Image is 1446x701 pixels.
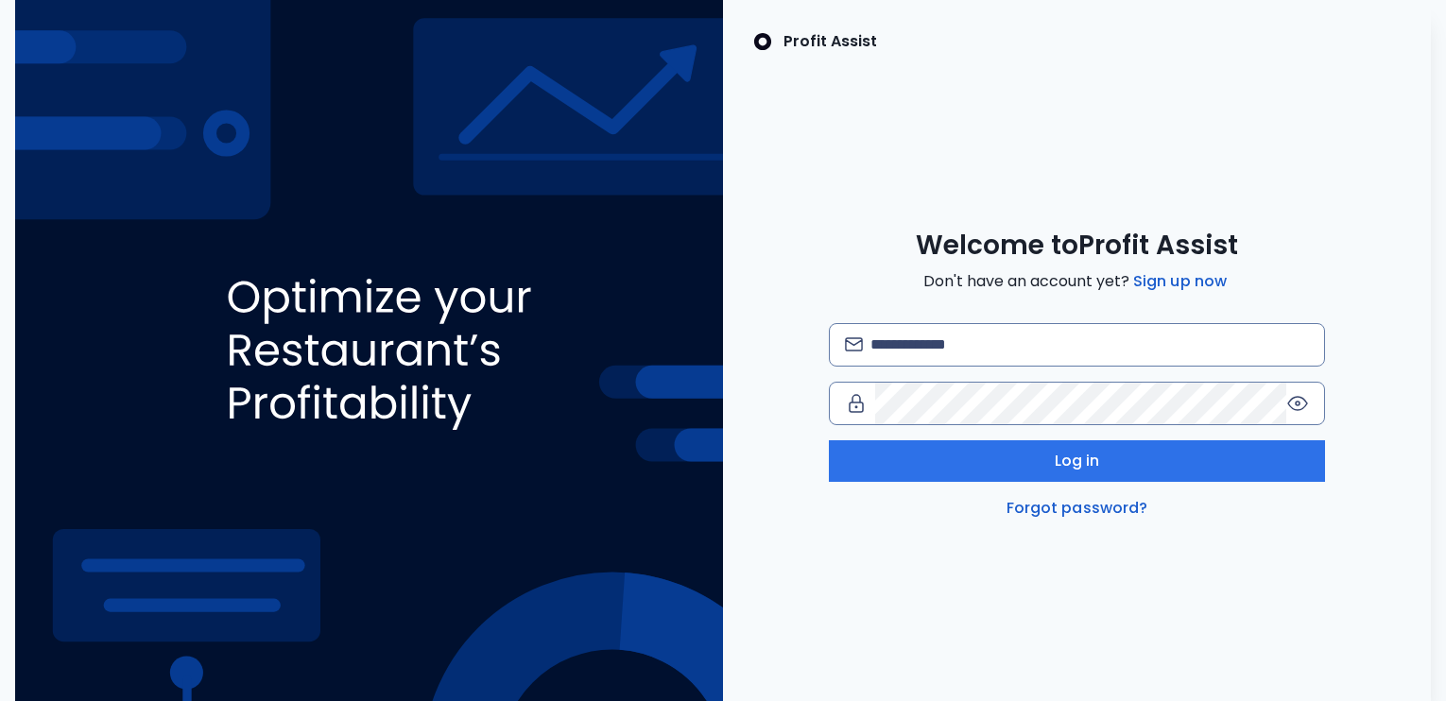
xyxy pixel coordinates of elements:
span: Log in [1055,450,1100,472]
span: Don't have an account yet? [923,270,1231,293]
span: Welcome to Profit Assist [916,229,1238,263]
a: Sign up now [1129,270,1231,293]
p: Profit Assist [783,30,877,53]
button: Log in [829,440,1324,482]
img: SpotOn Logo [753,30,772,53]
a: Forgot password? [1003,497,1152,520]
img: email [845,337,863,351]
